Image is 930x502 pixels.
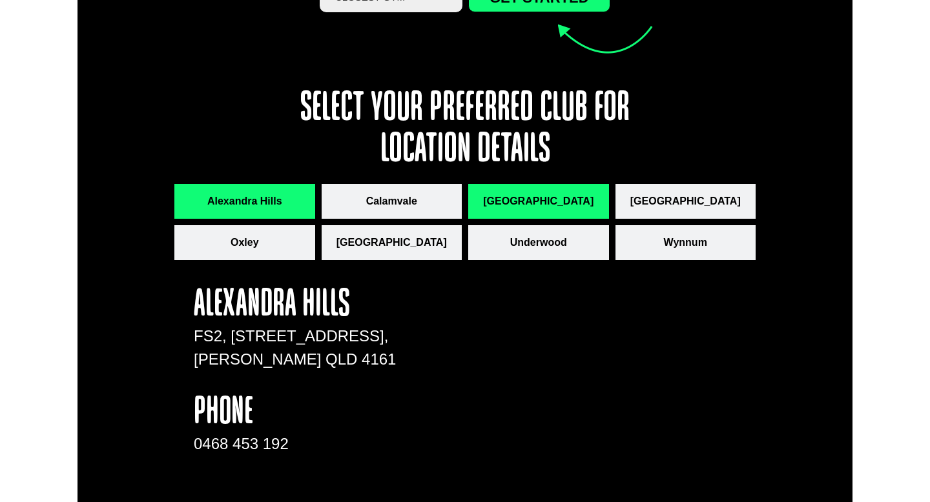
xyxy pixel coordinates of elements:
[207,194,282,209] span: Alexandra Hills
[424,286,736,479] iframe: apbct__label_id__gravity_form
[194,325,398,371] p: FS2, [STREET_ADDRESS], [PERSON_NAME] QLD 4161
[483,194,594,209] span: [GEOGRAPHIC_DATA]
[194,432,398,456] div: 0468 453 192
[510,235,567,250] span: Underwood
[336,235,447,250] span: [GEOGRAPHIC_DATA]
[231,235,259,250] span: Oxley
[291,88,639,171] h3: Select your preferred club for location details
[366,194,417,209] span: Calamvale
[194,394,398,432] h4: phone
[194,286,398,325] h4: Alexandra Hills
[630,194,741,209] span: [GEOGRAPHIC_DATA]
[664,235,707,250] span: Wynnum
